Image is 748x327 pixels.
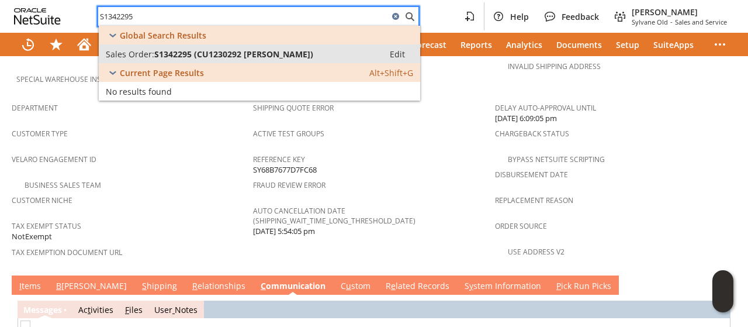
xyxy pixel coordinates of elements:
[14,8,61,25] svg: logo
[646,33,701,56] a: SuiteApps
[70,33,98,56] a: Home
[413,39,446,50] span: Forecast
[556,39,602,50] span: Documents
[403,9,417,23] svg: Search
[556,280,561,291] span: P
[139,280,180,293] a: Shipping
[549,33,609,56] a: Documents
[19,280,22,291] span: I
[508,247,565,257] a: Use Address V2
[377,47,418,61] a: Edit:
[495,113,557,124] span: [DATE] 6:09:05 pm
[495,221,547,231] a: Order Source
[78,304,113,315] a: Activities
[706,33,734,56] div: More menus
[253,206,415,226] a: Auto Cancellation Date (shipping_wait_time_long_threshold_date)
[562,11,599,22] span: Feedback
[12,154,96,164] a: Velaro Engagement ID
[632,6,727,18] span: [PERSON_NAME]
[154,304,198,315] a: UserNotes
[462,280,544,293] a: System Information
[12,231,52,242] span: NotExempt
[653,39,694,50] span: SuiteApps
[553,280,614,293] a: Pick Run Picks
[469,280,473,291] span: y
[16,280,44,293] a: Items
[616,39,639,50] span: Setup
[346,280,351,291] span: u
[49,37,63,51] svg: Shortcuts
[12,129,68,139] a: Customer Type
[53,280,130,293] a: B[PERSON_NAME]
[499,33,549,56] a: Analytics
[120,67,204,78] span: Current Page Results
[253,226,315,237] span: [DATE] 5:54:05 pm
[25,180,101,190] a: Business Sales Team
[253,180,325,190] a: Fraud Review Error
[99,44,420,63] a: Sales Order:S1342295 (CU1230292 [PERSON_NAME])Edit:
[12,195,72,205] a: Customer Niche
[391,280,396,291] span: e
[258,280,328,293] a: Communication
[609,33,646,56] a: Setup
[12,221,81,231] a: Tax Exempt Status
[406,33,453,56] a: Forecast
[495,129,569,139] a: Chargeback Status
[125,304,129,315] span: F
[23,304,62,315] a: Messages
[495,195,573,205] a: Replacement reason
[712,270,733,312] iframe: Click here to launch Oracle Guided Learning Help Panel
[495,103,596,113] a: Delay Auto-Approval Until
[670,18,673,26] span: -
[338,280,373,293] a: Custom
[21,37,35,51] svg: Recent Records
[508,154,605,164] a: Bypass NetSuite Scripting
[460,39,492,50] span: Reports
[88,304,91,315] span: t
[189,280,248,293] a: Relationships
[12,247,122,257] a: Tax Exemption Document URL
[98,9,389,23] input: Search
[77,37,91,51] svg: Home
[383,280,452,293] a: Related Records
[125,304,143,315] a: Files
[120,30,206,41] span: Global Search Results
[253,164,317,175] span: SY68B7677D7FC68
[369,67,413,78] span: Alt+Shift+G
[675,18,727,26] span: Sales and Service
[106,86,172,97] span: No results found
[142,280,147,291] span: S
[192,280,198,291] span: R
[506,39,542,50] span: Analytics
[632,18,668,26] span: Sylvane Old
[42,33,70,56] div: Shortcuts
[510,11,529,22] span: Help
[16,74,140,84] a: Special Warehouse Instructions
[56,280,61,291] span: B
[253,129,324,139] a: Active Test Groups
[453,33,499,56] a: Reports
[106,49,154,60] span: Sales Order:
[99,82,420,101] a: No results found
[261,280,266,291] span: C
[154,49,313,60] span: S1342295 (CU1230292 [PERSON_NAME])
[12,103,58,113] a: Department
[253,103,334,113] a: Shipping Quote Error
[49,304,53,315] span: g
[253,154,305,164] a: Reference Key
[712,292,733,313] span: Oracle Guided Learning Widget. To move around, please hold and drag
[508,61,601,71] a: Invalid Shipping Address
[495,170,568,180] a: Disbursement Date
[14,33,42,56] a: Recent Records
[98,33,148,56] a: Activities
